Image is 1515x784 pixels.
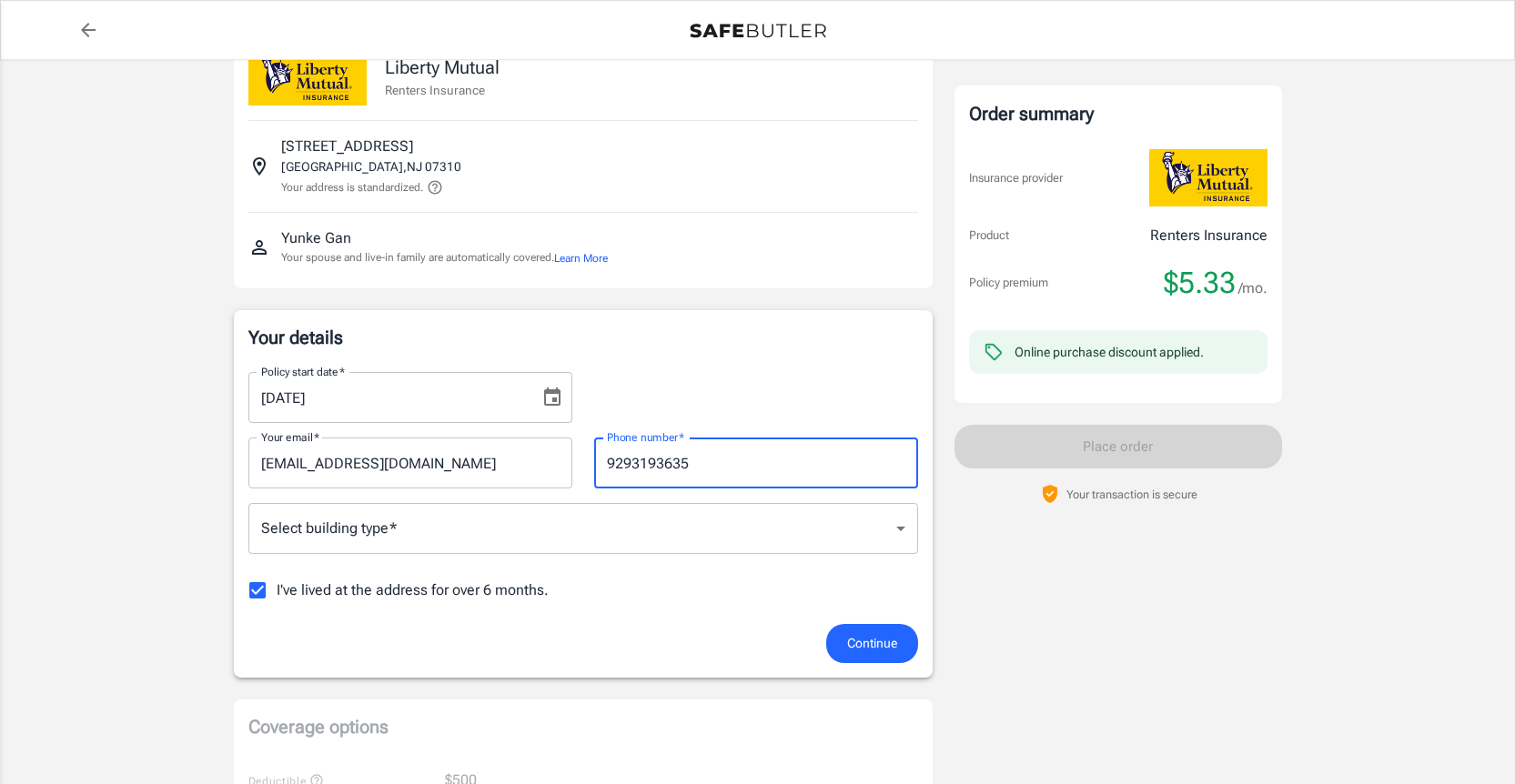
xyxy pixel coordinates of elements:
[554,250,608,266] button: Learn More
[607,429,684,445] label: Phone number
[1149,149,1268,206] img: Liberty Mutual
[248,437,572,488] input: Enter email
[261,364,345,379] label: Policy start date
[969,274,1048,292] p: Policy premium
[1150,225,1268,246] p: Renters Insurance
[969,100,1268,127] div: Order summary
[70,12,106,48] a: back to quotes
[248,236,270,258] svg: Insured person
[248,325,918,350] p: Your details
[281,249,608,266] p: Your spouse and live-in family are automatically covered.
[248,372,527,423] input: MM/DD/YYYY
[969,226,1009,245] p: Product
[690,24,826,38] img: Back to quotes
[969,169,1063,187] p: Insurance provider
[281,227,351,249] p: Yunke Gan
[281,157,461,176] p: [GEOGRAPHIC_DATA] , NJ 07310
[277,579,549,601] span: I've lived at the address for over 6 months.
[281,179,423,196] p: Your address is standardized.
[385,54,500,81] p: Liberty Mutual
[248,48,367,106] img: Liberty Mutual
[1238,276,1268,301] span: /mo.
[847,632,897,655] span: Continue
[1015,343,1204,361] div: Online purchase discount applied.
[826,624,918,663] button: Continue
[385,81,500,99] p: Renters Insurance
[1066,486,1197,503] p: Your transaction is secure
[261,429,319,445] label: Your email
[594,437,918,488] input: Enter number
[281,136,413,157] p: [STREET_ADDRESS]
[1164,265,1236,301] span: $5.33
[248,156,270,177] svg: Insured address
[534,379,571,416] button: Choose date, selected date is Sep 4, 2025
